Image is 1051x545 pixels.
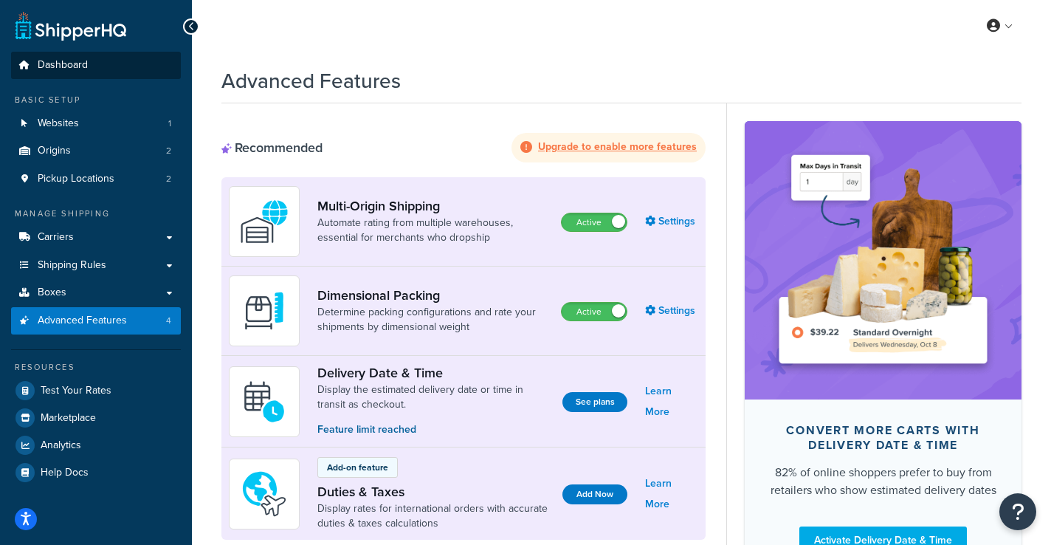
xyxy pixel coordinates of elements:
[221,66,401,95] h1: Advanced Features
[38,259,106,272] span: Shipping Rules
[317,365,551,381] a: Delivery Date & Time
[562,213,627,231] label: Active
[317,422,551,438] p: Feature limit reached
[327,461,388,474] p: Add-on feature
[38,231,74,244] span: Carriers
[767,143,999,377] img: feature-image-ddt-36eae7f7280da8017bfb280eaccd9c446f90b1fe08728e4019434db127062ab4.png
[317,501,551,531] a: Display rates for international orders with accurate duties & taxes calculations
[11,94,181,106] div: Basic Setup
[166,145,171,157] span: 2
[38,173,114,185] span: Pickup Locations
[999,493,1036,530] button: Open Resource Center
[11,110,181,137] li: Websites
[317,305,549,335] a: Determine packing configurations and rate your shipments by dimensional weight
[41,412,96,425] span: Marketplace
[221,140,323,156] div: Recommended
[41,385,111,397] span: Test Your Rates
[11,361,181,374] div: Resources
[238,468,290,520] img: icon-duo-feat-landed-cost-7136b061.png
[538,139,697,154] strong: Upgrade to enable more features
[238,376,290,428] img: gfkeb5ejjkALwAAAABJRU5ErkJggg==
[11,377,181,404] a: Test Your Rates
[11,279,181,306] a: Boxes
[11,165,181,193] a: Pickup Locations2
[645,211,698,232] a: Settings
[238,196,290,247] img: WatD5o0RtDAAAAAElFTkSuQmCC
[38,315,127,327] span: Advanced Features
[317,198,549,214] a: Multi-Origin Shipping
[11,224,181,251] a: Carriers
[645,301,698,321] a: Settings
[11,165,181,193] li: Pickup Locations
[166,315,171,327] span: 4
[11,137,181,165] li: Origins
[11,137,181,165] a: Origins2
[645,473,698,515] a: Learn More
[11,459,181,486] a: Help Docs
[238,285,290,337] img: DTVBYsAAAAAASUVORK5CYII=
[562,303,627,321] label: Active
[11,307,181,335] li: Advanced Features
[317,383,551,412] a: Display the estimated delivery date or time in transit as checkout.
[317,484,551,500] a: Duties & Taxes
[11,110,181,137] a: Websites1
[562,392,627,412] button: See plans
[317,216,549,245] a: Automate rating from multiple warehouses, essential for merchants who dropship
[768,464,998,499] div: 82% of online shoppers prefer to buy from retailers who show estimated delivery dates
[166,173,171,185] span: 2
[11,307,181,335] a: Advanced Features4
[11,208,181,220] div: Manage Shipping
[38,145,71,157] span: Origins
[41,439,81,452] span: Analytics
[38,117,79,130] span: Websites
[41,467,89,479] span: Help Docs
[11,52,181,79] a: Dashboard
[168,117,171,130] span: 1
[768,423,998,453] div: Convert more carts with delivery date & time
[11,432,181,459] a: Analytics
[11,405,181,431] a: Marketplace
[645,381,698,422] a: Learn More
[38,59,88,72] span: Dashboard
[562,484,627,504] button: Add Now
[11,252,181,279] a: Shipping Rules
[317,287,549,304] a: Dimensional Packing
[38,287,66,299] span: Boxes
